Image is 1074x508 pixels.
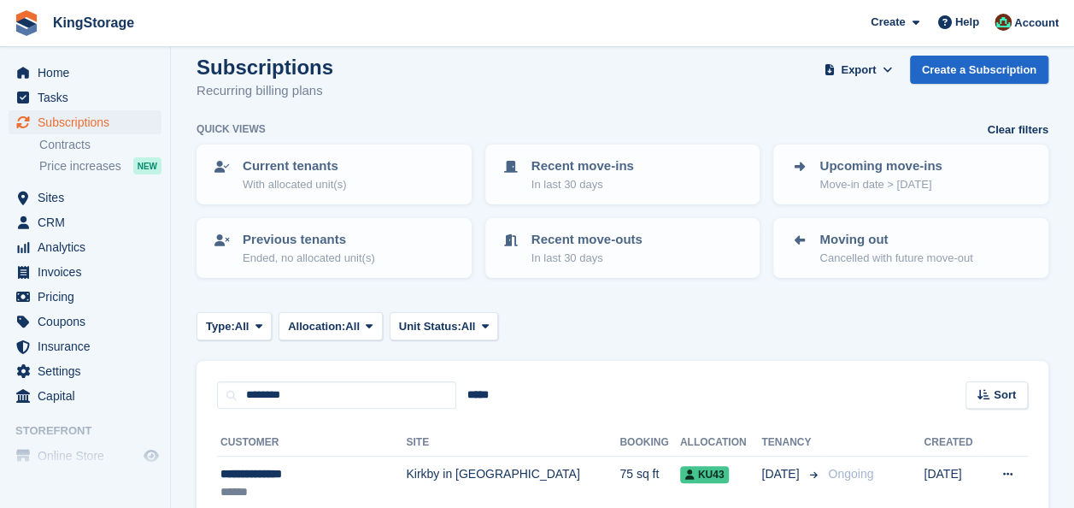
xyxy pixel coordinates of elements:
[38,110,140,134] span: Subscriptions
[9,186,161,210] a: menu
[46,9,141,37] a: KingStorage
[821,56,896,84] button: Export
[38,260,140,284] span: Invoices
[243,230,375,250] p: Previous tenants
[680,429,762,457] th: Allocation
[243,157,346,176] p: Current tenants
[197,312,272,340] button: Type: All
[955,14,979,31] span: Help
[390,312,498,340] button: Unit Status: All
[761,429,821,457] th: Tenancy
[39,157,161,175] a: Price increases NEW
[38,334,140,358] span: Insurance
[288,318,345,335] span: Allocation:
[9,285,161,309] a: menu
[531,157,634,176] p: Recent move-ins
[38,285,140,309] span: Pricing
[38,186,140,210] span: Sites
[995,14,1012,31] img: John King
[1014,15,1059,32] span: Account
[841,62,876,79] span: Export
[761,465,802,483] span: [DATE]
[198,220,470,276] a: Previous tenants Ended, no allocated unit(s)
[775,220,1047,276] a: Moving out Cancelled with future move-out
[38,384,140,408] span: Capital
[9,444,161,468] a: menu
[141,446,161,466] a: Preview store
[910,56,1048,84] a: Create a Subscription
[871,14,905,31] span: Create
[206,318,235,335] span: Type:
[235,318,249,335] span: All
[9,86,161,109] a: menu
[9,384,161,408] a: menu
[15,422,170,440] span: Storefront
[9,260,161,284] a: menu
[531,176,634,193] p: In last 30 days
[487,146,759,203] a: Recent move-ins In last 30 days
[819,176,942,193] p: Move-in date > [DATE]
[531,250,643,267] p: In last 30 days
[38,210,140,234] span: CRM
[819,157,942,176] p: Upcoming move-ins
[987,121,1048,139] a: Clear filters
[38,61,140,85] span: Home
[38,86,140,109] span: Tasks
[197,56,333,79] h1: Subscriptions
[461,318,476,335] span: All
[924,429,983,457] th: Created
[217,429,406,457] th: Customer
[775,146,1047,203] a: Upcoming move-ins Move-in date > [DATE]
[9,61,161,85] a: menu
[9,334,161,358] a: menu
[243,176,346,193] p: With allocated unit(s)
[38,310,140,334] span: Coupons
[9,210,161,234] a: menu
[399,318,461,335] span: Unit Status:
[197,121,266,137] h6: Quick views
[819,250,972,267] p: Cancelled with future move-out
[39,158,121,174] span: Price increases
[680,466,730,483] span: KU43
[9,310,161,334] a: menu
[828,467,873,481] span: Ongoing
[38,235,140,259] span: Analytics
[243,250,375,267] p: Ended, no allocated unit(s)
[279,312,383,340] button: Allocation: All
[38,359,140,383] span: Settings
[9,110,161,134] a: menu
[197,81,333,101] p: Recurring billing plans
[487,220,759,276] a: Recent move-outs In last 30 days
[38,444,140,468] span: Online Store
[39,137,161,153] a: Contracts
[345,318,360,335] span: All
[9,359,161,383] a: menu
[14,10,39,36] img: stora-icon-8386f47178a22dfd0bd8f6a31ec36ba5ce8667c1dd55bd0f319d3a0aa187defe.svg
[619,429,679,457] th: Booking
[994,387,1016,404] span: Sort
[819,230,972,250] p: Moving out
[406,429,619,457] th: Site
[9,235,161,259] a: menu
[531,230,643,250] p: Recent move-outs
[133,157,161,174] div: NEW
[198,146,470,203] a: Current tenants With allocated unit(s)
